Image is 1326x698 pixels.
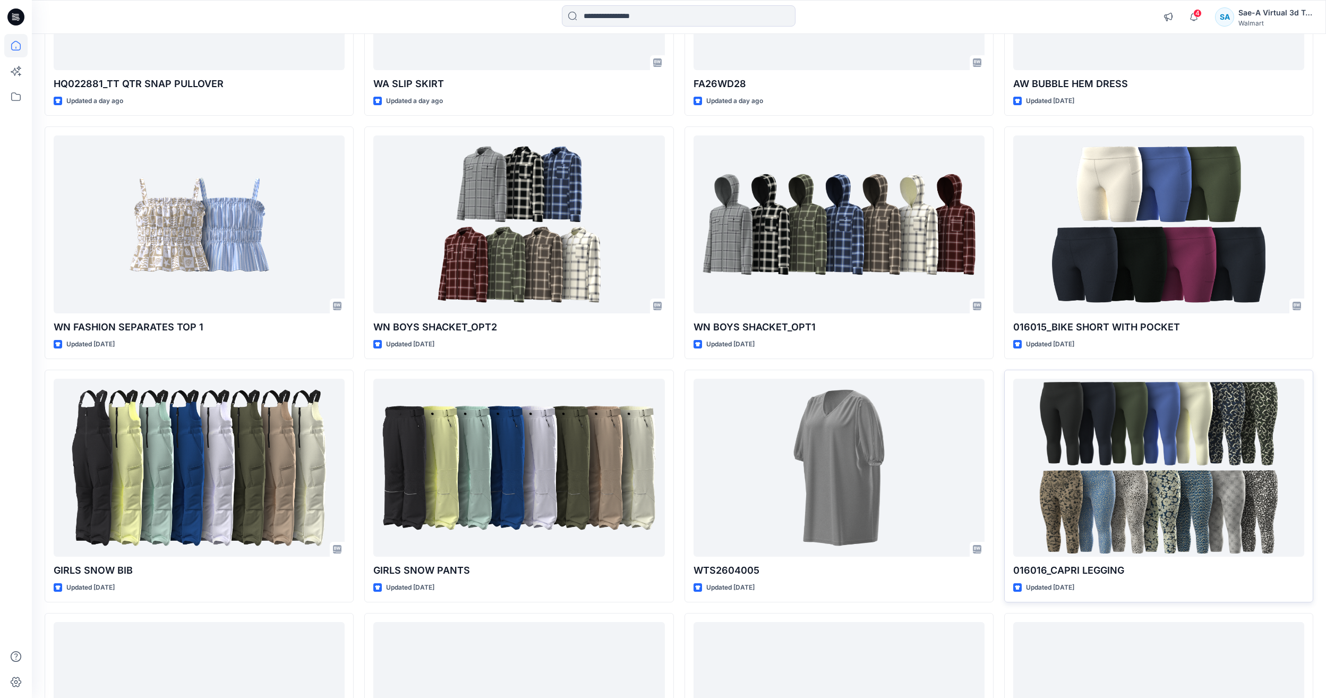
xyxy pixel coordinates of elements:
p: WN BOYS SHACKET_OPT2 [373,320,664,335]
p: WA SLIP SKIRT [373,76,664,91]
p: Updated [DATE] [1026,339,1074,350]
p: GIRLS SNOW PANTS [373,563,664,578]
a: WN FASHION SEPARATES TOP 1 [54,135,345,313]
p: Updated [DATE] [66,582,115,593]
p: WN FASHION SEPARATES TOP 1 [54,320,345,335]
p: HQ022881_TT QTR SNAP PULLOVER [54,76,345,91]
p: Updated [DATE] [706,582,755,593]
div: Walmart [1238,19,1313,27]
a: WTS2604005 [694,379,985,557]
p: WTS2604005 [694,563,985,578]
div: SA [1215,7,1234,27]
a: GIRLS SNOW PANTS [373,379,664,557]
a: GIRLS SNOW BIB [54,379,345,557]
a: WN BOYS SHACKET_OPT1 [694,135,985,313]
span: 4 [1193,9,1202,18]
p: Updated [DATE] [386,339,434,350]
p: Updated a day ago [386,96,443,107]
a: WN BOYS SHACKET_OPT2 [373,135,664,313]
p: Updated [DATE] [386,582,434,593]
p: Updated [DATE] [1026,582,1074,593]
p: Updated a day ago [66,96,123,107]
p: 016016_CAPRI LEGGING [1013,563,1304,578]
p: GIRLS SNOW BIB [54,563,345,578]
p: Updated [DATE] [66,339,115,350]
p: Updated [DATE] [1026,96,1074,107]
p: WN BOYS SHACKET_OPT1 [694,320,985,335]
p: FA26WD28 [694,76,985,91]
p: Updated [DATE] [706,339,755,350]
p: Updated a day ago [706,96,763,107]
p: AW BUBBLE HEM DRESS [1013,76,1304,91]
p: 016015_BIKE SHORT WITH POCKET [1013,320,1304,335]
div: Sae-A Virtual 3d Team [1238,6,1313,19]
a: 016015_BIKE SHORT WITH POCKET [1013,135,1304,313]
a: 016016_CAPRI LEGGING [1013,379,1304,557]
